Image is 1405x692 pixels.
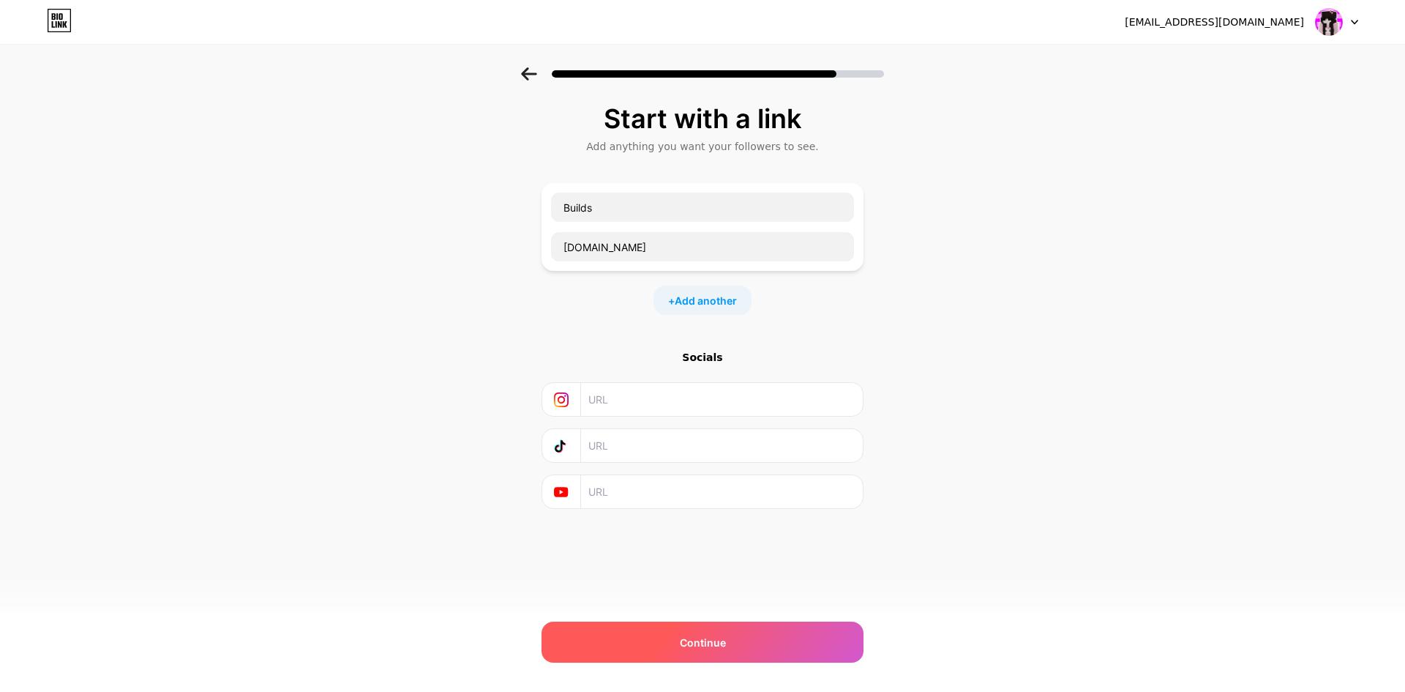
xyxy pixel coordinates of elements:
input: URL [588,429,854,462]
span: Continue [680,635,726,650]
div: Add anything you want your followers to see. [549,139,856,154]
img: cutycubes [1315,8,1343,36]
div: [EMAIL_ADDRESS][DOMAIN_NAME] [1125,15,1304,30]
input: URL [588,475,854,508]
div: + [653,286,752,315]
input: Link name [551,193,854,222]
div: Start with a link [549,104,856,133]
input: URL [588,383,854,416]
input: URL [551,232,854,261]
span: Add another [675,293,737,308]
div: Socials [542,350,863,365]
